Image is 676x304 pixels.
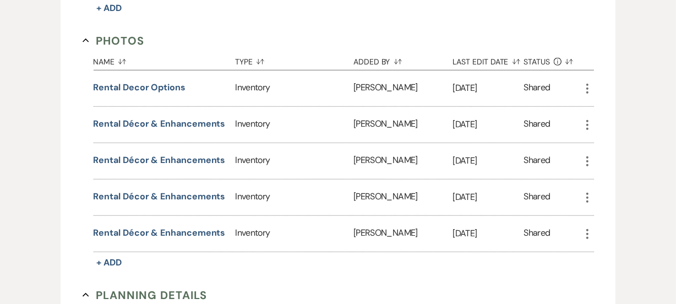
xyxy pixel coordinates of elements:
[453,49,524,70] button: Last Edit Date
[94,226,226,240] button: Rental Décor & Enhancements
[524,49,580,70] button: Status
[453,154,524,168] p: [DATE]
[453,117,524,132] p: [DATE]
[524,58,550,66] span: Status
[94,154,226,167] button: Rental Décor & Enhancements
[235,143,353,179] div: Inventory
[97,2,122,14] span: + Add
[353,180,453,215] div: [PERSON_NAME]
[83,287,208,303] button: Planning Details
[524,81,550,96] div: Shared
[97,257,122,268] span: + Add
[524,190,550,205] div: Shared
[524,154,550,169] div: Shared
[453,190,524,204] p: [DATE]
[353,49,453,70] button: Added By
[235,107,353,143] div: Inventory
[94,117,226,131] button: Rental Décor & Enhancements
[94,255,126,270] button: + Add
[353,107,453,143] div: [PERSON_NAME]
[94,81,186,94] button: Rental Decor Options
[235,70,353,106] div: Inventory
[453,226,524,241] p: [DATE]
[453,81,524,95] p: [DATE]
[353,143,453,179] div: [PERSON_NAME]
[83,32,145,49] button: Photos
[524,226,550,241] div: Shared
[235,216,353,252] div: Inventory
[94,49,236,70] button: Name
[235,180,353,215] div: Inventory
[94,190,226,203] button: Rental Décor & Enhancements
[94,1,126,16] button: + Add
[353,70,453,106] div: [PERSON_NAME]
[235,49,353,70] button: Type
[353,216,453,252] div: [PERSON_NAME]
[524,117,550,132] div: Shared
